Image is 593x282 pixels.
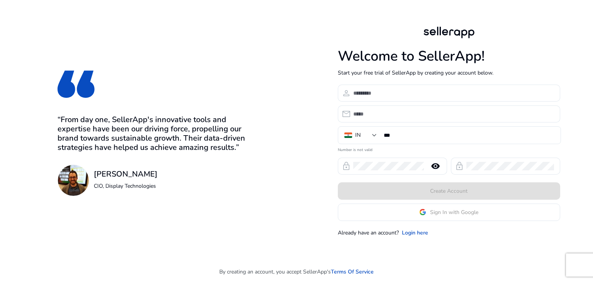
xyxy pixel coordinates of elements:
[342,161,351,171] span: lock
[342,109,351,119] span: email
[58,115,255,152] h3: “From day one, SellerApp's innovative tools and expertise have been our driving force, propelling...
[455,161,464,171] span: lock
[94,170,158,179] h3: [PERSON_NAME]
[338,48,560,65] h1: Welcome to SellerApp!
[355,131,361,139] div: IN
[331,268,374,276] a: Terms Of Service
[402,229,428,237] a: Login here
[342,88,351,98] span: person
[94,182,158,190] p: CIO, Display Technologies
[426,161,445,171] mat-icon: remove_red_eye
[338,145,560,153] mat-error: Number is not valid
[338,229,399,237] p: Already have an account?
[338,69,560,77] p: Start your free trial of SellerApp by creating your account below.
